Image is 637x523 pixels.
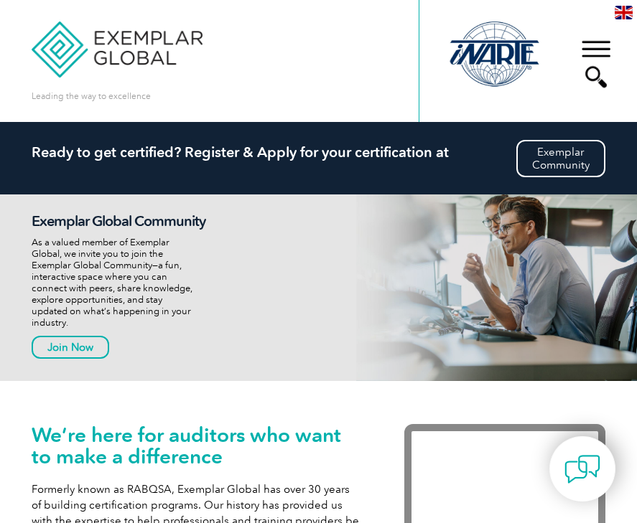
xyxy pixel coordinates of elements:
[516,140,605,177] a: ExemplarCommunity
[32,212,221,230] h2: Exemplar Global Community
[32,88,151,104] p: Leading the way to excellence
[32,237,221,329] p: As a valued member of Exemplar Global, we invite you to join the Exemplar Global Community—a fun,...
[564,451,600,487] img: contact-chat.png
[32,336,109,359] a: Join Now
[32,143,605,161] h2: Ready to get certified? Register & Apply for your certification at
[32,424,361,467] h1: We’re here for auditors who want to make a difference
[615,6,633,19] img: en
